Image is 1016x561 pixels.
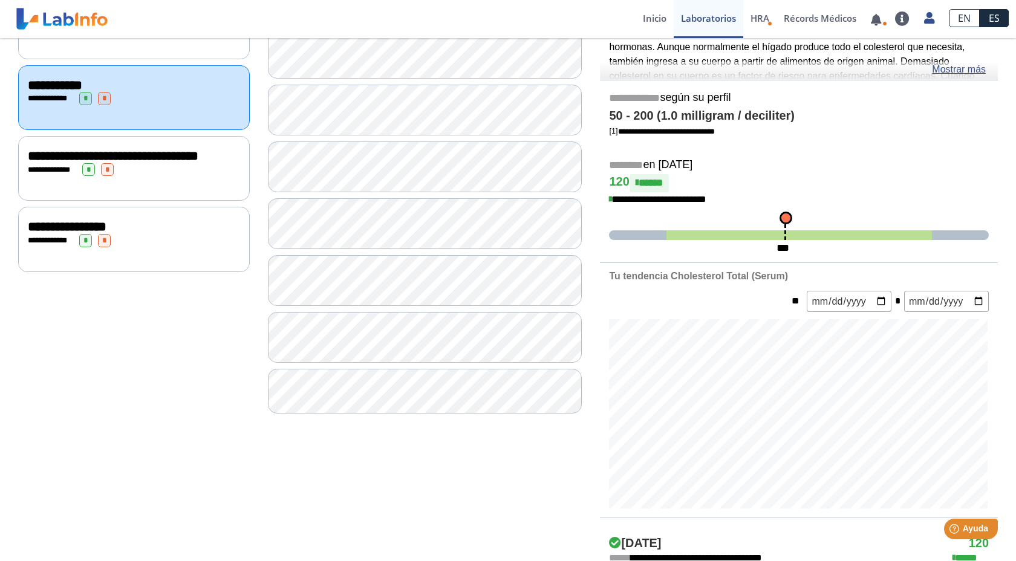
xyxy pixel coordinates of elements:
[609,109,989,123] h4: 50 - 200 (1.0 milligram / deciliter)
[609,271,787,281] b: Tu tendencia Cholesterol Total (Serum)
[980,9,1009,27] a: ES
[751,12,769,24] span: HRA
[609,174,989,192] h4: 120
[908,514,1003,548] iframe: Help widget launcher
[609,91,989,105] h5: según su perfil
[807,291,891,312] input: mm/dd/yyyy
[904,291,989,312] input: mm/dd/yyyy
[609,158,989,172] h5: en [DATE]
[609,126,714,135] a: [1]
[932,62,986,77] a: Mostrar más
[949,9,980,27] a: EN
[609,536,661,551] h4: [DATE]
